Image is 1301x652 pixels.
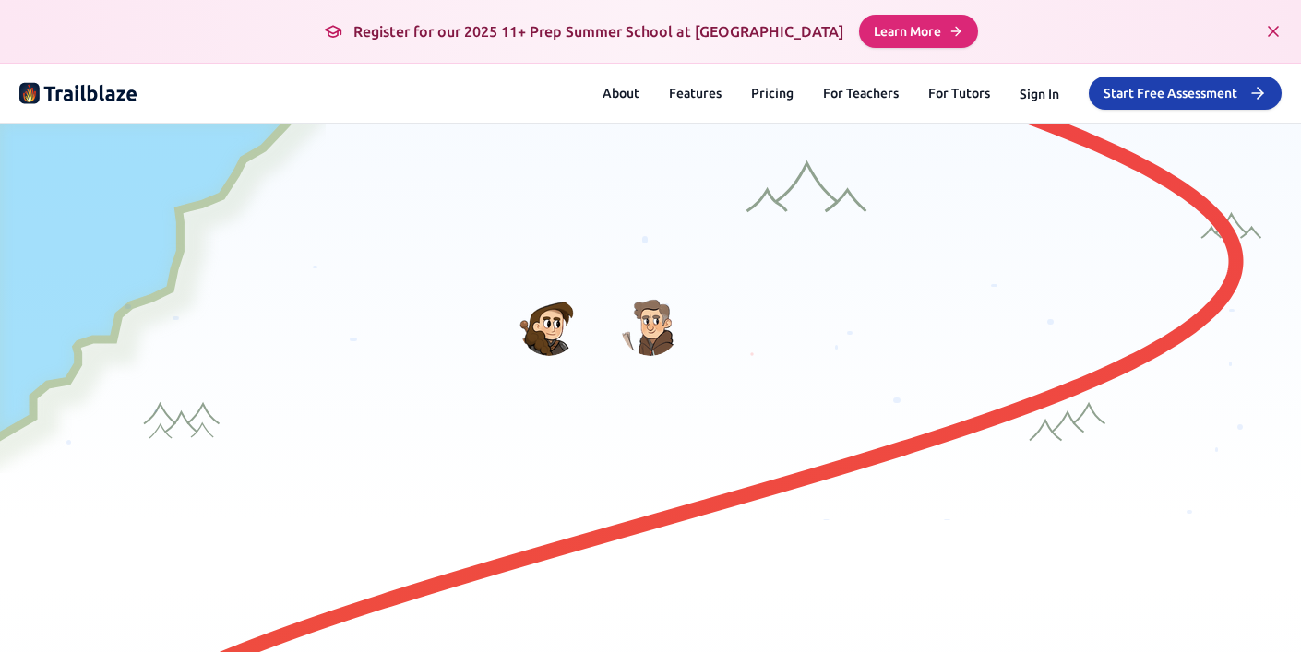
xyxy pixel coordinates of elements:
[603,84,639,102] button: About
[1020,85,1059,103] button: Sign In
[19,78,137,108] img: Trailblaze
[1089,77,1282,110] button: Start Free Assessment
[751,84,794,102] button: Pricing
[823,84,899,102] a: For Teachers
[1260,18,1286,44] button: Close banner
[928,84,990,102] a: For Tutors
[669,84,722,102] button: Features
[1020,82,1059,104] button: Sign In
[859,15,978,48] a: Learn More
[324,20,844,42] h3: Register for our 2025 11+ Prep Summer School at [GEOGRAPHIC_DATA]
